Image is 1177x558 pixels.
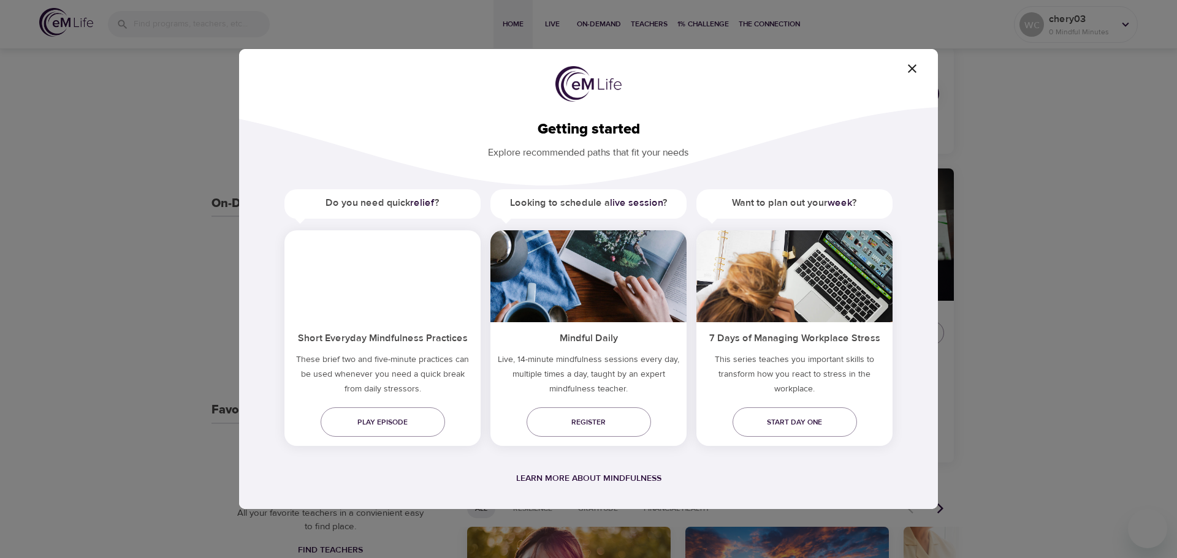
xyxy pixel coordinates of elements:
a: Play episode [321,407,445,437]
img: logo [555,66,622,102]
span: Start day one [742,416,847,429]
h2: Getting started [259,121,918,138]
a: Learn more about mindfulness [516,473,661,484]
h5: Looking to schedule a ? [490,189,687,217]
a: week [828,197,852,209]
a: Register [527,407,651,437]
h5: Want to plan out your ? [696,189,893,217]
a: Start day one [733,407,857,437]
img: ims [490,230,687,322]
h5: Mindful Daily [490,322,687,352]
a: live session [610,197,663,209]
img: ims [284,230,481,322]
span: Play episode [330,416,435,429]
p: This series teaches you important skills to transform how you react to stress in the workplace. [696,352,893,401]
h5: These brief two and five-minute practices can be used whenever you need a quick break from daily ... [284,352,481,401]
a: relief [410,197,435,209]
p: Live, 14-minute mindfulness sessions every day, multiple times a day, taught by an expert mindful... [490,352,687,401]
h5: Short Everyday Mindfulness Practices [284,322,481,352]
img: ims [696,230,893,322]
p: Explore recommended paths that fit your needs [259,138,918,160]
span: Register [536,416,641,429]
h5: 7 Days of Managing Workplace Stress [696,322,893,352]
h5: Do you need quick ? [284,189,481,217]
